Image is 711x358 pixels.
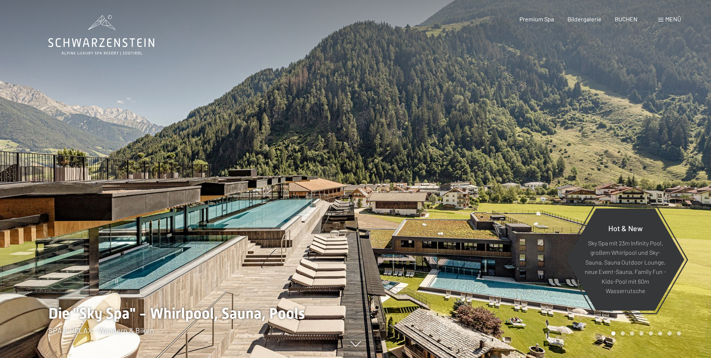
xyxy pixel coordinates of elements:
div: Carousel Pagination [609,331,681,335]
span: Hot & New [608,223,643,232]
a: Premium Spa [519,15,554,23]
a: BUCHEN [615,15,638,23]
div: Carousel Page 4 [639,331,644,335]
div: Carousel Page 2 [621,331,625,335]
div: Carousel Page 6 [658,331,662,335]
p: Sky Spa mit 23m Infinity Pool, großem Whirlpool und Sky-Sauna, Sauna Outdoor Lounge, neue Event-S... [585,238,666,296]
a: Hot & New Sky Spa mit 23m Infinity Pool, großem Whirlpool und Sky-Sauna, Sauna Outdoor Lounge, ne... [566,208,685,311]
div: Carousel Page 1 (Current Slide) [611,331,615,335]
div: Carousel Page 5 [649,331,653,335]
div: Carousel Page 3 [630,331,634,335]
span: Menü [665,15,681,23]
div: Carousel Page 8 [677,331,681,335]
div: Carousel Page 7 [668,331,672,335]
a: Bildergalerie [567,15,602,23]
